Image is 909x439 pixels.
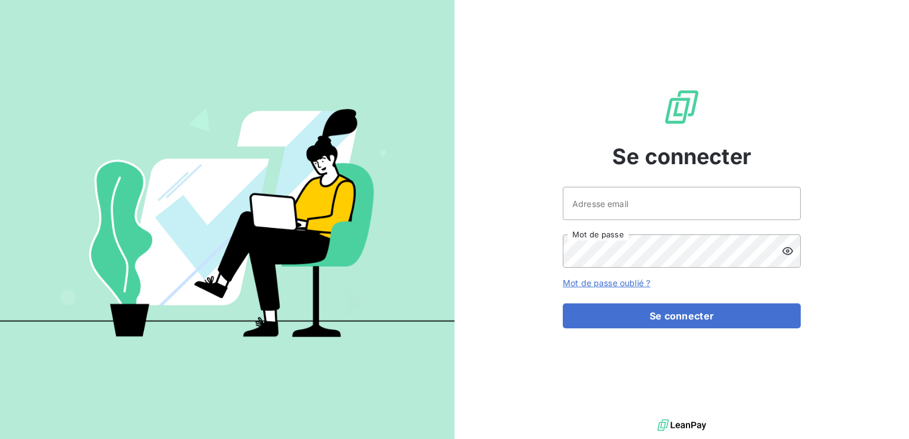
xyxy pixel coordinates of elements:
[612,140,751,173] span: Se connecter
[563,303,801,328] button: Se connecter
[563,187,801,220] input: placeholder
[663,88,701,126] img: Logo LeanPay
[563,278,650,288] a: Mot de passe oublié ?
[657,416,706,434] img: logo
